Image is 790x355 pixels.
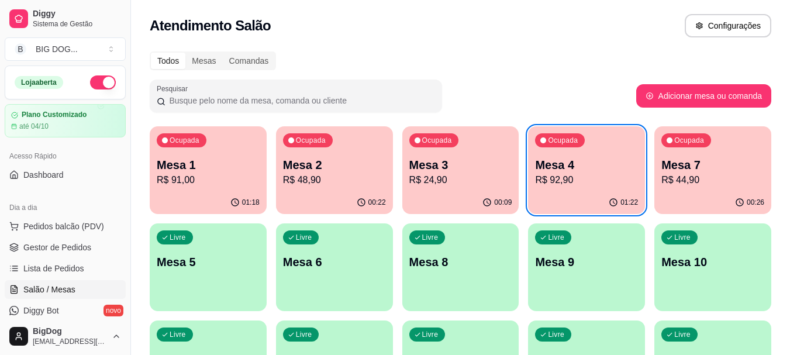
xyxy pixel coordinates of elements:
span: BigDog [33,326,107,337]
button: Pedidos balcão (PDV) [5,217,126,236]
div: Dia a dia [5,198,126,217]
button: LivreMesa 9 [528,223,645,311]
p: Livre [296,233,312,242]
div: BIG DOG ... [36,43,78,55]
p: Livre [674,233,691,242]
button: LivreMesa 6 [276,223,393,311]
button: Alterar Status [90,75,116,89]
article: até 04/10 [19,122,49,131]
button: Select a team [5,37,126,61]
p: R$ 24,90 [409,173,512,187]
span: [EMAIL_ADDRESS][DOMAIN_NAME] [33,337,107,346]
a: Salão / Mesas [5,280,126,299]
button: LivreMesa 5 [150,223,267,311]
p: Ocupada [422,136,452,145]
article: Plano Customizado [22,111,87,119]
button: LivreMesa 8 [402,223,519,311]
a: Lista de Pedidos [5,259,126,278]
span: Dashboard [23,169,64,181]
p: Livre [422,233,439,242]
button: OcupadaMesa 7R$ 44,9000:26 [654,126,771,214]
a: DiggySistema de Gestão [5,5,126,33]
span: Pedidos balcão (PDV) [23,220,104,232]
p: Livre [422,330,439,339]
button: LivreMesa 10 [654,223,771,311]
p: Mesa 6 [283,254,386,270]
span: Lista de Pedidos [23,263,84,274]
p: Livre [170,330,186,339]
p: Ocupada [548,136,578,145]
p: Mesa 4 [535,157,638,173]
p: Mesa 3 [409,157,512,173]
p: 00:22 [368,198,386,207]
label: Pesquisar [157,84,192,94]
p: Livre [170,233,186,242]
button: BigDog[EMAIL_ADDRESS][DOMAIN_NAME] [5,322,126,350]
span: Gestor de Pedidos [23,242,91,253]
button: OcupadaMesa 1R$ 91,0001:18 [150,126,267,214]
button: Configurações [685,14,771,37]
div: Loja aberta [15,76,63,89]
p: Mesa 7 [661,157,764,173]
button: OcupadaMesa 2R$ 48,9000:22 [276,126,393,214]
span: Salão / Mesas [23,284,75,295]
h2: Atendimento Salão [150,16,271,35]
div: Acesso Rápido [5,147,126,166]
p: 00:09 [494,198,512,207]
div: Todos [151,53,185,69]
a: Plano Customizadoaté 04/10 [5,104,126,137]
p: Mesa 1 [157,157,260,173]
button: OcupadaMesa 3R$ 24,9000:09 [402,126,519,214]
p: 01:18 [242,198,260,207]
a: Diggy Botnovo [5,301,126,320]
p: R$ 48,90 [283,173,386,187]
p: Livre [548,330,564,339]
p: Ocupada [170,136,199,145]
p: Ocupada [674,136,704,145]
a: Gestor de Pedidos [5,238,126,257]
p: 00:26 [747,198,764,207]
p: 01:22 [620,198,638,207]
span: Diggy [33,9,121,19]
span: B [15,43,26,55]
p: Ocupada [296,136,326,145]
p: Mesa 5 [157,254,260,270]
button: OcupadaMesa 4R$ 92,9001:22 [528,126,645,214]
div: Comandas [223,53,275,69]
p: Mesa 8 [409,254,512,270]
input: Pesquisar [165,95,435,106]
span: Diggy Bot [23,305,59,316]
div: Mesas [185,53,222,69]
button: Adicionar mesa ou comanda [636,84,771,108]
p: Livre [548,233,564,242]
p: R$ 92,90 [535,173,638,187]
p: R$ 91,00 [157,173,260,187]
span: Sistema de Gestão [33,19,121,29]
a: Dashboard [5,166,126,184]
p: Livre [674,330,691,339]
p: R$ 44,90 [661,173,764,187]
p: Mesa 2 [283,157,386,173]
p: Livre [296,330,312,339]
p: Mesa 9 [535,254,638,270]
p: Mesa 10 [661,254,764,270]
